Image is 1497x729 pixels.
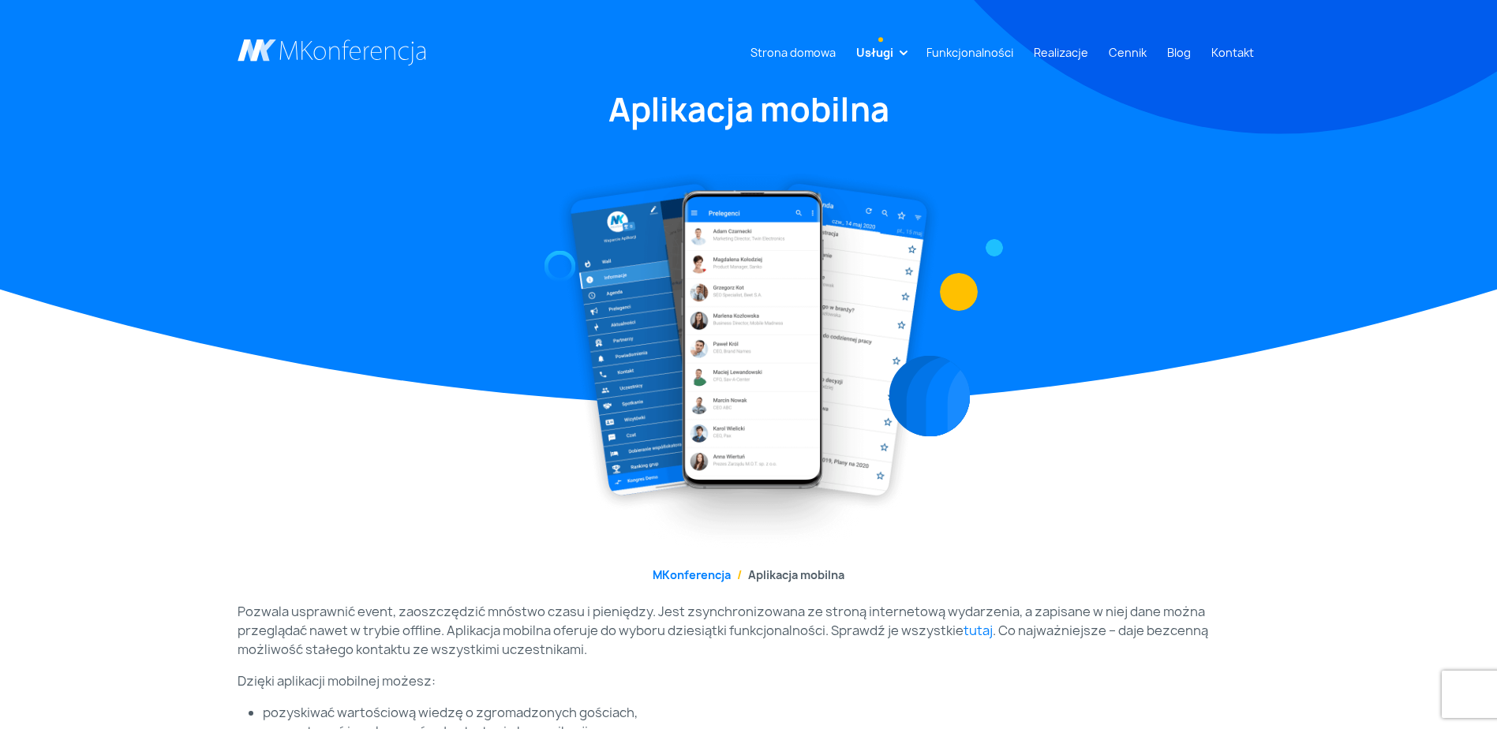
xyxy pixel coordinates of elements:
nav: breadcrumb [238,566,1260,583]
a: Funkcjonalności [920,38,1020,67]
p: Dzięki aplikacji mobilnej możesz: [238,671,1260,690]
img: Graficzny element strony [985,239,1002,256]
a: Cennik [1102,38,1153,67]
h1: Aplikacja mobilna [238,88,1260,131]
img: Graficzny element strony [940,273,978,311]
a: Usługi [850,38,900,67]
a: Realizacje [1027,38,1095,67]
a: Strona domowa [744,38,842,67]
a: tutaj [964,622,993,639]
img: Graficzny element strony [889,356,970,437]
li: Aplikacja mobilna [731,566,844,583]
p: Pozwala usprawnić event, zaoszczędzić mnóstwo czasu i pieniędzy. Jest zsynchronizowana ze stroną ... [238,602,1260,659]
a: Blog [1161,38,1197,67]
a: Kontakt [1205,38,1260,67]
img: Aplikacja mobilna [556,169,941,548]
li: pozyskiwać wartościową wiedzę o zgromadzonych gościach, [263,703,1260,722]
a: MKonferencja [653,567,731,582]
img: Graficzny element strony [544,251,575,282]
